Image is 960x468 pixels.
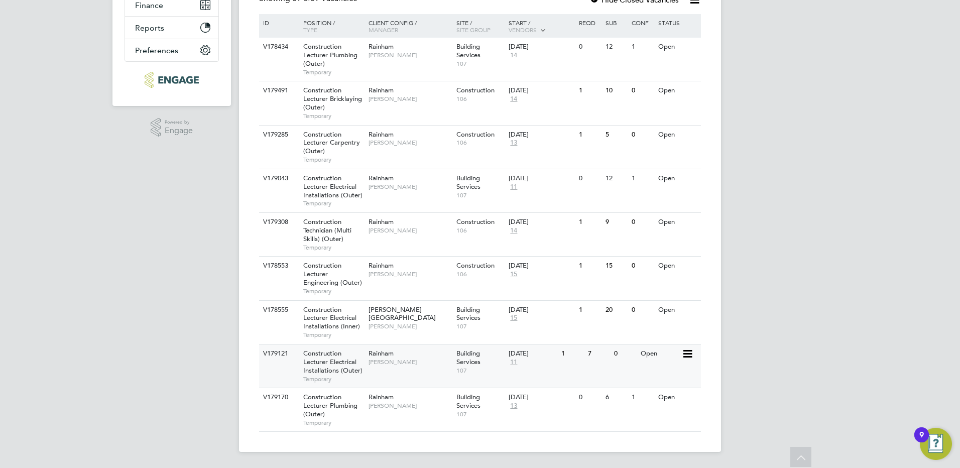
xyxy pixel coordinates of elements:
span: 14 [509,226,519,235]
div: [DATE] [509,349,556,358]
div: 6 [603,388,629,407]
span: 11 [509,358,519,367]
div: ID [261,14,296,31]
div: 0 [629,257,655,275]
span: Construction Lecturer Carpentry (Outer) [303,130,360,156]
span: 106 [456,139,504,147]
div: [DATE] [509,218,574,226]
div: 1 [629,388,655,407]
div: 12 [603,169,629,188]
div: V179170 [261,388,296,407]
div: 7 [585,344,612,363]
div: 9 [603,213,629,231]
div: 1 [576,81,603,100]
span: Building Services [456,42,481,59]
div: 0 [629,81,655,100]
div: 12 [603,38,629,56]
div: 1 [559,344,585,363]
div: V178434 [261,38,296,56]
span: [PERSON_NAME] [369,51,451,59]
span: Temporary [303,419,364,427]
div: Position / [296,14,366,38]
span: Powered by [165,118,193,127]
span: Reports [135,23,164,33]
button: Preferences [125,39,218,61]
div: V179285 [261,126,296,144]
span: Manager [369,26,398,34]
div: 0 [576,38,603,56]
span: Rainham [369,86,394,94]
div: 0 [629,301,655,319]
div: V178553 [261,257,296,275]
span: Construction [456,130,495,139]
div: Open [656,38,699,56]
span: Building Services [456,349,481,366]
div: Open [638,344,682,363]
div: Open [656,388,699,407]
span: [PERSON_NAME] [369,139,451,147]
div: [DATE] [509,262,574,270]
span: Rainham [369,130,394,139]
div: [DATE] [509,174,574,183]
div: Sub [603,14,629,31]
div: V179121 [261,344,296,363]
span: [PERSON_NAME] [369,358,451,366]
span: Temporary [303,112,364,120]
span: Construction Lecturer Plumbing (Outer) [303,42,357,68]
div: [DATE] [509,43,574,51]
div: V178555 [261,301,296,319]
a: Powered byEngage [151,118,193,137]
div: Open [656,213,699,231]
span: Type [303,26,317,34]
span: 107 [456,60,504,68]
img: ncclondon-logo-retina.png [145,72,198,88]
span: 107 [456,191,504,199]
div: Open [656,81,699,100]
button: Reports [125,17,218,39]
span: Building Services [456,305,481,322]
span: 107 [456,367,504,375]
span: Finance [135,1,163,10]
div: 0 [629,126,655,144]
div: 1 [629,169,655,188]
div: Status [656,14,699,31]
div: Open [656,126,699,144]
span: 14 [509,51,519,60]
span: Construction Technician (Multi Skills) (Outer) [303,217,351,243]
span: Preferences [135,46,178,55]
span: 11 [509,183,519,191]
span: [PERSON_NAME] [369,183,451,191]
div: Client Config / [366,14,454,38]
div: V179308 [261,213,296,231]
span: [PERSON_NAME] [369,226,451,235]
div: 0 [576,169,603,188]
span: Rainham [369,42,394,51]
span: Rainham [369,349,394,358]
div: Open [656,169,699,188]
span: Temporary [303,331,364,339]
div: Open [656,301,699,319]
span: 106 [456,226,504,235]
span: 15 [509,314,519,322]
div: Reqd [576,14,603,31]
div: 9 [919,435,924,448]
span: Rainham [369,174,394,182]
span: Temporary [303,199,364,207]
div: 20 [603,301,629,319]
span: Construction [456,261,495,270]
div: 15 [603,257,629,275]
span: 107 [456,410,504,418]
span: [PERSON_NAME] [369,322,451,330]
span: 107 [456,322,504,330]
span: Construction Lecturer Electrical Installations (Outer) [303,349,363,375]
span: Building Services [456,174,481,191]
span: Temporary [303,156,364,164]
div: Start / [506,14,576,39]
span: Building Services [456,393,481,410]
div: Open [656,257,699,275]
span: Construction [456,217,495,226]
div: 1 [629,38,655,56]
span: Construction [456,86,495,94]
span: Temporary [303,375,364,383]
span: Temporary [303,287,364,295]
